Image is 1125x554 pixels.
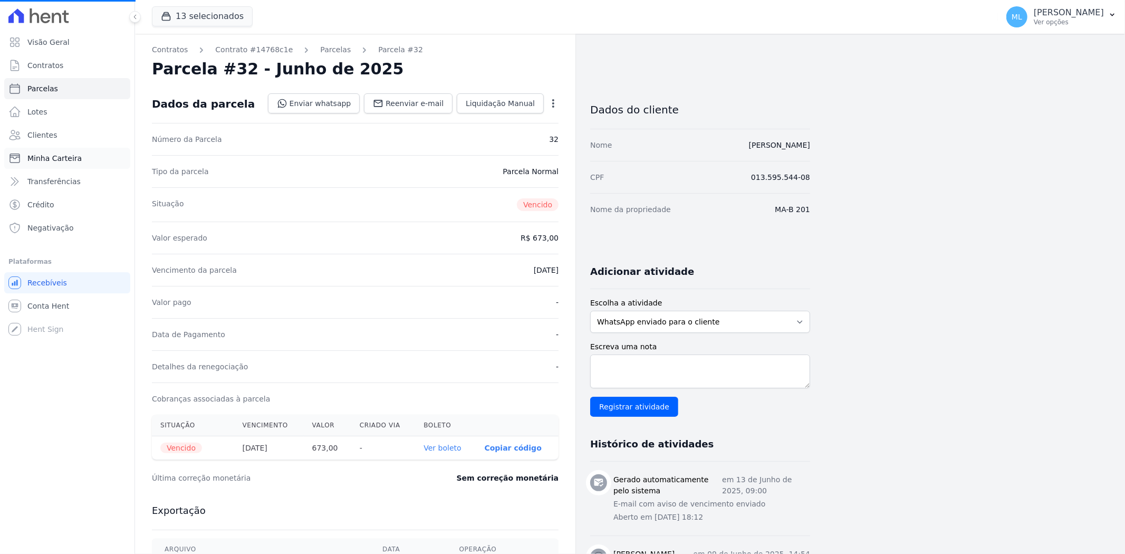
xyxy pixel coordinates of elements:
dt: Valor esperado [152,233,207,243]
a: Visão Geral [4,32,130,53]
a: Conta Hent [4,295,130,317]
dt: Nome da propriedade [590,204,671,215]
dt: Vencimento da parcela [152,265,237,275]
a: Lotes [4,101,130,122]
dd: 013.595.544-08 [751,172,810,183]
div: Plataformas [8,255,126,268]
p: Ver opções [1034,18,1104,26]
a: Recebíveis [4,272,130,293]
th: Criado via [351,415,415,436]
span: Contratos [27,60,63,71]
span: Liquidação Manual [466,98,535,109]
span: Vencido [160,443,202,453]
dt: Nome [590,140,612,150]
span: Clientes [27,130,57,140]
label: Escreva uma nota [590,341,810,352]
h3: Adicionar atividade [590,265,694,278]
span: Minha Carteira [27,153,82,164]
th: 673,00 [304,436,351,460]
a: Clientes [4,125,130,146]
dt: Cobranças associadas à parcela [152,394,270,404]
span: Recebíveis [27,278,67,288]
a: Reenviar e-mail [364,93,453,113]
dt: Situação [152,198,184,211]
a: Ver boleto [424,444,461,452]
span: Conta Hent [27,301,69,311]
dd: - [556,361,559,372]
span: Transferências [27,176,81,187]
a: Parcelas [320,44,351,55]
div: Dados da parcela [152,98,255,110]
span: ML [1012,13,1022,21]
label: Escolha a atividade [590,298,810,309]
nav: Breadcrumb [152,44,559,55]
dt: Data de Pagamento [152,329,225,340]
a: Contrato #14768c1e [215,44,293,55]
h3: Gerado automaticamente pelo sistema [613,474,722,496]
dt: Última correção monetária [152,473,392,483]
th: - [351,436,415,460]
h3: Histórico de atividades [590,438,714,451]
span: Visão Geral [27,37,70,47]
a: Enviar whatsapp [268,93,360,113]
p: E-mail com aviso de vencimento enviado [613,499,810,510]
button: Copiar código [485,444,542,452]
th: [DATE] [234,436,304,460]
dd: 32 [549,134,559,145]
span: Vencido [517,198,559,211]
a: Liquidação Manual [457,93,544,113]
h3: Dados do cliente [590,103,810,116]
dd: Sem correção monetária [457,473,559,483]
span: Negativação [27,223,74,233]
th: Boleto [415,415,476,436]
span: Lotes [27,107,47,117]
button: ML [PERSON_NAME] Ver opções [998,2,1125,32]
span: Crédito [27,199,54,210]
th: Vencimento [234,415,304,436]
a: Crédito [4,194,130,215]
dt: CPF [590,172,604,183]
dd: [DATE] [534,265,559,275]
dd: MA-B 201 [775,204,810,215]
h3: Exportação [152,504,559,517]
a: Parcelas [4,78,130,99]
a: [PERSON_NAME] [749,141,810,149]
dd: Parcela Normal [503,166,559,177]
button: 13 selecionados [152,6,253,26]
a: Minha Carteira [4,148,130,169]
a: Parcela #32 [378,44,423,55]
h2: Parcela #32 - Junho de 2025 [152,60,404,79]
dd: - [556,297,559,308]
span: Reenviar e-mail [386,98,444,109]
th: Situação [152,415,234,436]
span: Parcelas [27,83,58,94]
dt: Tipo da parcela [152,166,209,177]
dt: Valor pago [152,297,191,308]
p: Aberto em [DATE] 18:12 [613,512,810,523]
dd: - [556,329,559,340]
p: [PERSON_NAME] [1034,7,1104,18]
a: Contratos [4,55,130,76]
p: em 13 de Junho de 2025, 09:00 [722,474,810,496]
input: Registrar atividade [590,397,678,417]
a: Contratos [152,44,188,55]
dt: Detalhes da renegociação [152,361,248,372]
dt: Número da Parcela [152,134,222,145]
a: Transferências [4,171,130,192]
th: Valor [304,415,351,436]
a: Negativação [4,217,130,238]
dd: R$ 673,00 [521,233,559,243]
